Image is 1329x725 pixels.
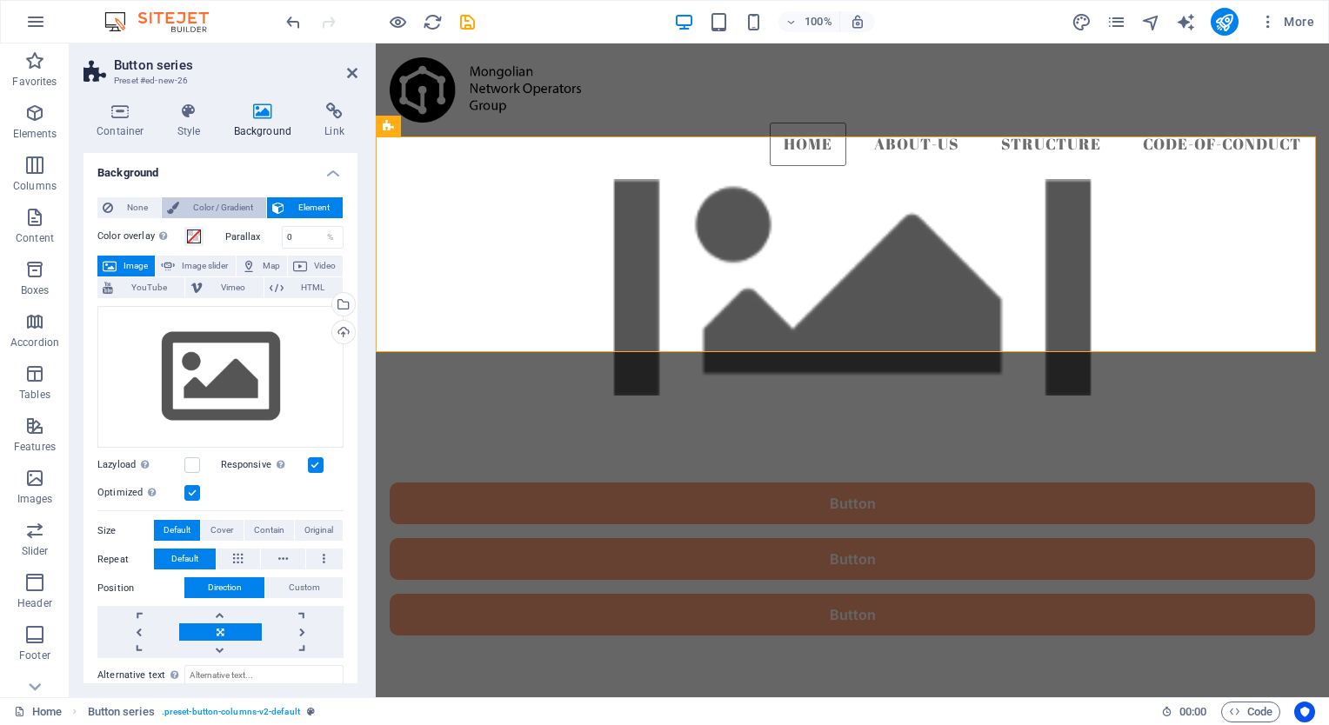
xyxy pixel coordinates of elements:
h4: Style [164,103,221,139]
button: 100% [778,11,840,32]
i: Pages (Ctrl+Alt+S) [1106,12,1126,32]
span: 00 00 [1179,702,1206,722]
span: Direction [208,577,242,598]
p: Header [17,596,52,610]
button: Click here to leave preview mode and continue editing [387,11,408,32]
h3: Preset #ed-new-26 [114,73,323,89]
button: Image slider [156,256,235,276]
input: Alternative text... [184,665,344,686]
img: Editor Logo [100,11,230,32]
p: Accordion [10,336,59,349]
button: Image [97,256,155,276]
nav: breadcrumb [88,702,315,722]
button: Vimeo [185,277,263,298]
p: Images [17,492,53,506]
button: undo [283,11,304,32]
label: Alternative text [97,665,184,686]
p: Content [16,231,54,245]
span: . preset-button-columns-v2-default [162,702,300,722]
i: Save (Ctrl+S) [457,12,478,32]
span: Vimeo [208,277,257,298]
span: More [1259,13,1314,30]
i: AI Writer [1176,12,1196,32]
button: Default [154,549,216,569]
label: Parallax [225,232,282,242]
button: save [457,11,478,32]
button: Usercentrics [1294,702,1315,722]
button: Custom [265,577,343,598]
button: reload [422,11,443,32]
i: Reload page [423,12,443,32]
p: Favorites [12,75,57,89]
span: Image [122,256,150,276]
span: Image slider [180,256,230,276]
span: Default [164,520,190,541]
button: Contain [244,520,294,541]
label: Position [97,578,184,599]
button: Code [1221,702,1280,722]
label: Size [97,521,154,542]
button: text_generator [1176,11,1197,32]
i: This element is a customizable preset [307,707,315,716]
span: Click to select. Double-click to edit [88,702,155,722]
h4: Background [83,152,357,183]
span: None [118,197,156,218]
h6: 100% [805,11,832,32]
span: Original [304,520,333,541]
p: Footer [19,649,50,662]
button: Color / Gradient [162,197,266,218]
div: % [318,227,343,248]
label: Optimized [97,482,184,503]
a: Click to cancel selection. Double-click to open Pages [14,702,62,722]
i: On resize automatically adjust zoom level to fit chosen device. [850,14,865,30]
button: Direction [184,577,264,598]
i: Publish [1214,12,1234,32]
label: Responsive [221,455,308,476]
p: Features [14,440,56,454]
span: YouTube [118,277,179,298]
p: Elements [13,127,57,141]
button: navigator [1141,11,1162,32]
button: Default [154,520,200,541]
button: Cover [201,520,243,541]
button: None [97,197,161,218]
p: Boxes [21,283,50,297]
span: : [1192,705,1194,718]
p: Columns [13,179,57,193]
p: Tables [19,388,50,402]
label: Repeat [97,549,154,570]
span: Default [171,549,198,569]
h4: Container [83,103,164,139]
span: Custom [289,577,320,598]
p: Slider [22,544,49,558]
button: publish [1211,8,1239,36]
h2: Button series [114,57,357,73]
span: Color / Gradient [184,197,261,218]
button: Element [267,197,343,218]
span: Contain [254,520,284,541]
i: Navigator [1141,12,1161,32]
h6: Session time [1161,702,1207,722]
button: Video [288,256,343,276]
button: pages [1106,11,1127,32]
span: Map [261,256,282,276]
h4: Background [221,103,312,139]
i: Undo: Change background (Ctrl+Z) [284,12,304,32]
button: YouTube [97,277,184,298]
span: Element [290,197,337,218]
button: HTML [264,277,343,298]
button: Map [237,256,287,276]
button: More [1252,8,1321,36]
h4: Link [311,103,357,139]
i: Design (Ctrl+Alt+Y) [1072,12,1092,32]
span: Code [1229,702,1272,722]
span: HTML [289,277,337,298]
span: Cover [210,520,233,541]
label: Color overlay [97,226,184,247]
button: Original [295,520,343,541]
span: Video [312,256,337,276]
div: Select files from the file manager, stock photos, or upload file(s) [97,306,344,449]
label: Lazyload [97,455,184,476]
button: design [1072,11,1092,32]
